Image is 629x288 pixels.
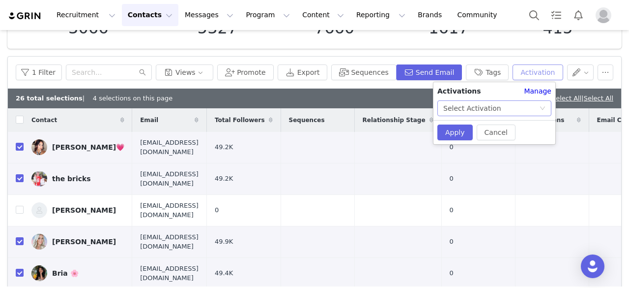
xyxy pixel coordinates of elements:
button: Send Email [396,64,462,80]
button: Views [156,64,213,80]
img: d9fc9e0d-b837-4f0a-b506-3374eb1b5ae2--s.jpg [31,139,47,155]
img: fc4ac362-6c26-48fa-8c36-1d49fa760da6.jpg [31,265,47,281]
button: Apply [437,125,473,140]
a: [PERSON_NAME]💗 [31,139,124,155]
span: [EMAIL_ADDRESS][DOMAIN_NAME] [140,169,199,189]
span: [EMAIL_ADDRESS][DOMAIN_NAME] [140,138,199,157]
span: [EMAIL_ADDRESS][DOMAIN_NAME] [140,201,199,220]
a: Deselect All [543,95,581,102]
button: Sequences [331,64,396,80]
span: Email [140,116,158,125]
button: 1 Filter [16,64,62,80]
span: | [581,95,613,102]
a: [PERSON_NAME] [31,202,124,218]
button: Activation [513,64,563,80]
b: 26 total selections [16,95,83,102]
img: f4edb6ea-c29c-4f53-9a67-f7c2b8825c88--s.jpg [31,234,47,250]
button: Promote [217,64,274,80]
span: [EMAIL_ADDRESS][DOMAIN_NAME] [140,232,199,252]
img: df4387bc-0aff-4cdc-9bc6-3e46b9f5351a.jpg [31,171,47,187]
img: e5e01983-8dec-42f2-b958-2543506e6e59--s.jpg [31,202,47,218]
span: 49.2K [215,174,233,184]
span: 0 [450,237,454,247]
span: 0 [450,174,454,184]
button: Reporting [350,4,411,26]
button: Tags [466,64,509,80]
p: 7660 [314,19,354,37]
a: Tasks [545,4,567,26]
p: 5327 [195,19,240,37]
span: 49.9K [215,237,233,247]
div: Bria 🌸 [52,269,79,277]
button: Content [296,4,350,26]
a: Select All [584,95,613,102]
a: Community [452,4,508,26]
img: grin logo [8,11,42,21]
div: the bricks [52,175,91,183]
p: 1617 [429,19,468,37]
button: Messages [179,4,239,26]
button: Contacts [122,4,178,26]
a: Manage [524,86,551,96]
button: Search [523,4,545,26]
span: 0 [215,205,219,215]
span: Relationship Stage [363,116,426,125]
a: Bria 🌸 [31,265,124,281]
span: 0 [450,142,454,152]
img: placeholder-profile.jpg [596,7,611,23]
p: 415 [543,19,572,37]
p: 3066 [56,19,120,37]
span: Activations [437,86,481,96]
span: Sequences [289,116,325,125]
div: [PERSON_NAME] [52,238,116,246]
span: Total Followers [215,116,265,125]
button: Program [240,4,296,26]
span: Contact [31,116,57,125]
a: [PERSON_NAME] [31,234,124,250]
button: Cancel [477,125,515,140]
span: 49.2K [215,142,233,152]
div: Select Activation [443,101,501,116]
div: Open Intercom Messenger [581,255,604,278]
i: icon: search [139,69,146,76]
span: 0 [450,205,454,215]
span: [EMAIL_ADDRESS][DOMAIN_NAME] [140,264,199,283]
div: [PERSON_NAME]💗 [52,143,124,151]
span: 0 [450,268,454,278]
a: the bricks [31,171,124,187]
div: [PERSON_NAME] [52,206,116,214]
button: Profile [590,7,621,23]
div: | 4 selections on this page [16,94,172,103]
span: 49.4K [215,268,233,278]
button: Export [278,64,328,80]
button: Notifications [568,4,589,26]
button: Recruitment [51,4,121,26]
a: Brands [412,4,451,26]
input: Search... [66,64,152,80]
i: icon: down [540,105,545,112]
